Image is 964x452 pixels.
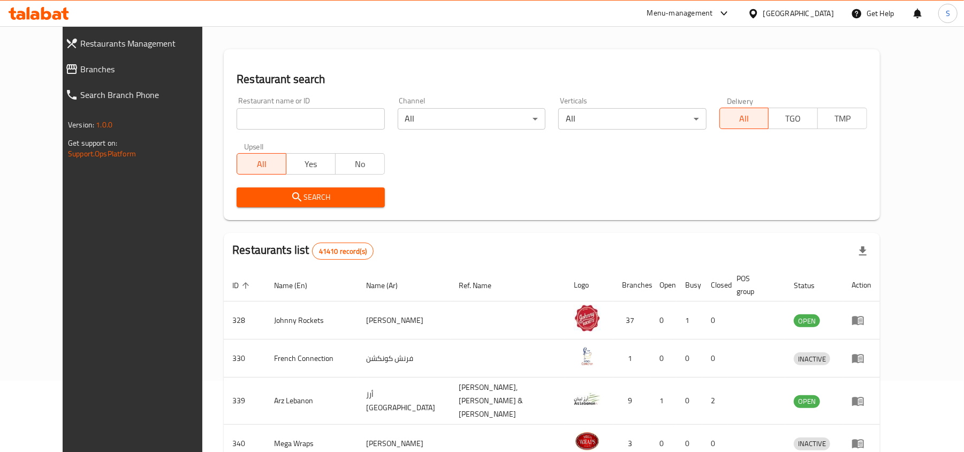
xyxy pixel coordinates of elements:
span: Name (En) [274,279,321,292]
span: Get support on: [68,136,117,150]
span: Version: [68,118,94,132]
a: Restaurants Management [57,31,224,56]
td: فرنش كونكشن [358,340,451,378]
td: 2 [702,378,728,425]
img: French Connection [574,343,601,370]
td: 9 [613,378,651,425]
span: INACTIVE [794,353,830,365]
a: Branches [57,56,224,82]
div: INACTIVE [794,352,830,365]
span: ID [232,279,253,292]
td: 0 [702,340,728,378]
span: 41410 record(s) [313,246,373,257]
td: 339 [224,378,265,425]
span: Ref. Name [459,279,506,292]
th: Logo [565,269,613,302]
span: INACTIVE [794,438,830,450]
td: 37 [613,302,651,340]
td: أرز [GEOGRAPHIC_DATA] [358,378,451,425]
td: 1 [677,302,702,340]
span: No [340,156,381,172]
span: All [724,111,765,126]
span: TMP [822,111,863,126]
div: Menu [852,352,871,365]
h2: Restaurant search [237,71,867,87]
button: No [335,153,385,175]
button: Yes [286,153,336,175]
span: POS group [737,272,772,298]
span: TGO [773,111,814,126]
span: OPEN [794,395,820,408]
td: 0 [702,302,728,340]
img: Johnny Rockets [574,305,601,332]
span: Name (Ar) [366,279,412,292]
h2: Restaurants list [232,242,374,260]
a: Support.OpsPlatform [68,147,136,161]
span: Branches [80,63,215,76]
td: 0 [677,378,702,425]
th: Closed [702,269,728,302]
td: 1 [613,340,651,378]
span: All [241,156,282,172]
th: Branches [613,269,651,302]
th: Busy [677,269,702,302]
div: Menu-management [647,7,713,20]
td: [PERSON_NAME] [358,302,451,340]
span: Restaurants Management [80,37,215,50]
span: Yes [291,156,331,172]
span: Search [245,191,376,204]
span: Status [794,279,829,292]
div: Menu [852,437,871,450]
div: [GEOGRAPHIC_DATA] [763,7,834,19]
td: [PERSON_NAME],[PERSON_NAME] & [PERSON_NAME] [451,378,566,425]
button: TGO [768,108,818,129]
span: 1.0.0 [96,118,112,132]
th: Open [651,269,677,302]
span: Search Branch Phone [80,88,215,101]
td: 0 [651,302,677,340]
div: All [558,108,706,130]
td: 1 [651,378,677,425]
button: Search [237,187,384,207]
div: Menu [852,314,871,327]
button: All [237,153,286,175]
div: All [398,108,545,130]
td: Arz Lebanon [265,378,358,425]
span: OPEN [794,315,820,327]
td: 328 [224,302,265,340]
span: S [946,7,950,19]
div: OPEN [794,395,820,408]
label: Upsell [244,142,264,150]
div: OPEN [794,314,820,327]
h2: Menu management [224,11,329,28]
td: 330 [224,340,265,378]
td: 0 [677,340,702,378]
div: Export file [850,238,876,264]
td: Johnny Rockets [265,302,358,340]
button: TMP [817,108,867,129]
td: 0 [651,340,677,378]
button: All [719,108,769,129]
label: Delivery [727,97,754,104]
td: French Connection [265,340,358,378]
a: Search Branch Phone [57,82,224,108]
div: Menu [852,395,871,408]
div: Total records count [312,243,374,260]
th: Action [843,269,880,302]
input: Search for restaurant name or ID.. [237,108,384,130]
img: Arz Lebanon [574,386,601,412]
